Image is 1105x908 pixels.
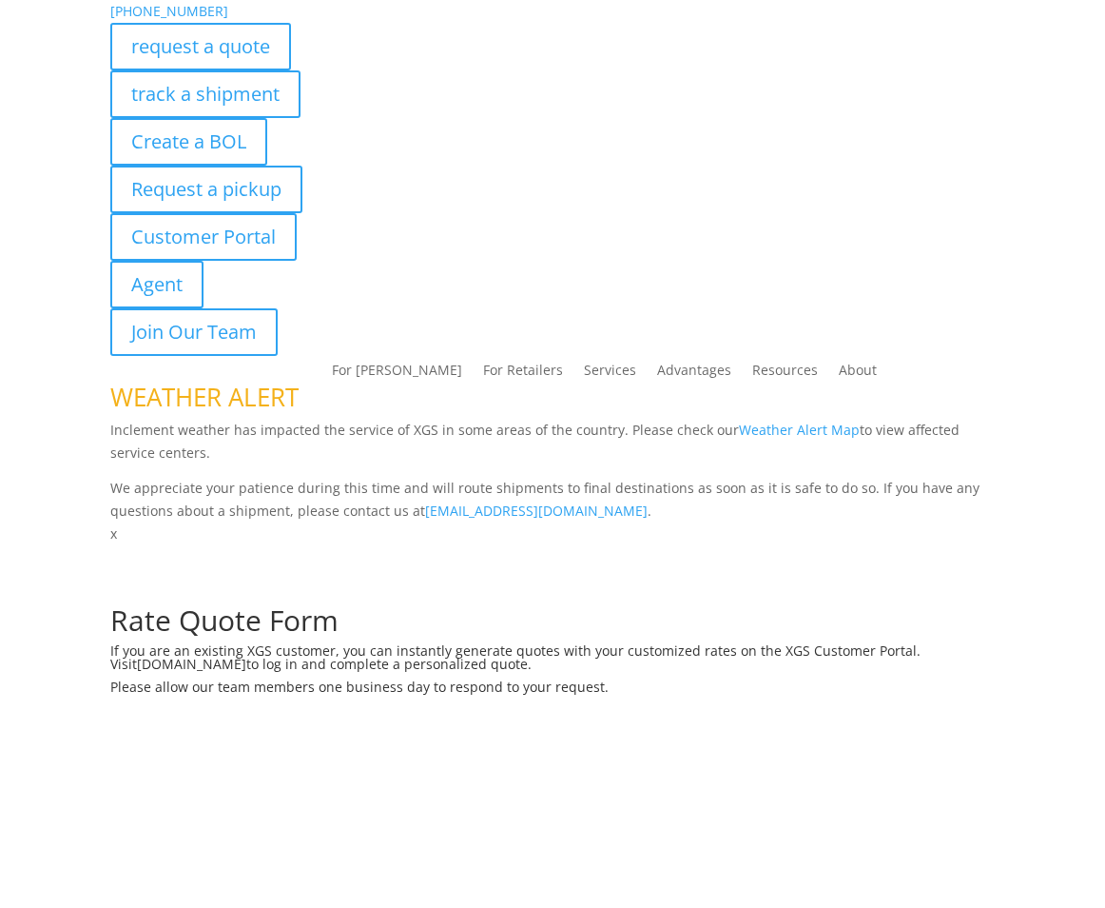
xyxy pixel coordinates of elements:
[839,364,877,385] a: About
[110,545,995,583] h1: Request a Quote
[425,502,648,520] a: [EMAIL_ADDRESS][DOMAIN_NAME]
[137,655,246,673] a: [DOMAIN_NAME]
[110,419,995,478] p: Inclement weather has impacted the service of XGS in some areas of the country. Please check our ...
[483,364,563,385] a: For Retailers
[110,477,995,523] p: We appreciate your patience during this time and will route shipments to final destinations as so...
[246,655,532,673] span: to log in and complete a personalized quote.
[110,583,995,606] p: Complete the form below for a customized quote based on your shipping needs.
[110,261,204,308] a: Agent
[657,364,731,385] a: Advantages
[110,380,299,414] span: WEATHER ALERT
[110,523,995,545] p: x
[110,606,995,644] h1: Rate Quote Form
[110,2,228,20] a: [PHONE_NUMBER]
[110,23,291,70] a: request a quote
[110,166,302,213] a: Request a pickup
[110,70,300,118] a: track a shipment
[739,421,860,439] a: Weather Alert Map
[110,681,995,703] h6: Please allow our team members one business day to respond to your request.
[752,364,818,385] a: Resources
[110,642,921,673] span: If you are an existing XGS customer, you can instantly generate quotes with your customized rates...
[110,118,267,166] a: Create a BOL
[110,308,278,356] a: Join Our Team
[584,364,636,385] a: Services
[110,213,297,261] a: Customer Portal
[332,364,462,385] a: For [PERSON_NAME]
